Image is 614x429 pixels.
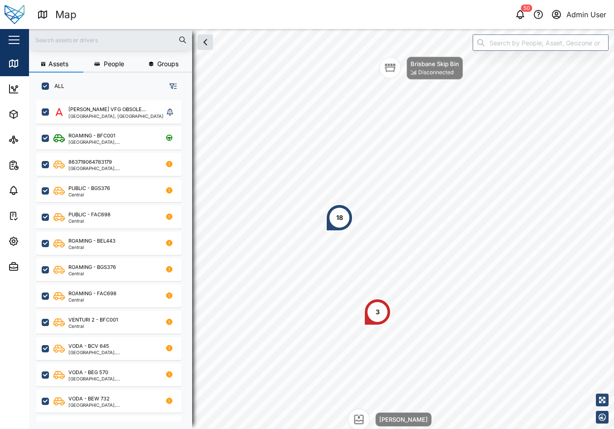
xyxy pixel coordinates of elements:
span: People [104,61,124,67]
div: Central [68,219,111,223]
div: [GEOGRAPHIC_DATA], [GEOGRAPHIC_DATA] [68,403,155,407]
div: Tasks [24,211,48,221]
div: VODA - BCV 645 [68,342,109,350]
div: Map marker [379,57,463,80]
div: 3 [376,307,380,317]
div: Admin User [566,9,606,20]
div: ROAMING - BFC001 [68,132,115,140]
div: Assets [24,109,52,119]
div: Map marker [326,204,353,231]
div: Disconnected [418,68,454,77]
div: PUBLIC - FAC698 [68,211,111,219]
div: Map marker [364,298,391,326]
div: [GEOGRAPHIC_DATA], [GEOGRAPHIC_DATA] [68,350,155,355]
div: [PERSON_NAME] VFG OBSOLE... [68,106,146,113]
div: Alarms [24,185,52,195]
div: Sites [24,135,45,145]
div: Brisbane Skip Bin [411,59,459,68]
div: [GEOGRAPHIC_DATA], [GEOGRAPHIC_DATA] [68,376,155,381]
div: Admin [24,262,50,272]
div: Central [68,192,110,197]
span: Groups [157,61,179,67]
div: PUBLIC - BGS376 [68,185,110,192]
div: Reports [24,160,54,170]
div: Dashboard [24,84,64,94]
div: ROAMING - BEL443 [68,237,116,245]
div: VENTURI 2 - BFC001 [68,316,118,324]
div: Central [68,271,116,276]
img: Main Logo [5,5,24,24]
div: Central [68,324,118,328]
span: Assets [48,61,68,67]
input: Search assets or drivers [34,33,187,47]
label: ALL [49,83,64,90]
canvas: Map [29,29,614,429]
div: 18 [336,213,343,223]
div: ROAMING - BGS376 [68,263,116,271]
div: Map [55,7,77,23]
div: Central [68,245,116,249]
div: ROAMING - FAC698 [68,290,116,297]
div: grid [36,97,192,422]
input: Search by People, Asset, Geozone or Place [473,34,609,51]
button: Admin User [550,8,607,21]
div: Central [68,297,116,302]
div: 863719064783179 [68,158,112,166]
div: VODA - BEG 570 [68,369,108,376]
div: [GEOGRAPHIC_DATA], [GEOGRAPHIC_DATA] [68,166,155,171]
div: [PERSON_NAME] [379,415,428,424]
div: [GEOGRAPHIC_DATA], [GEOGRAPHIC_DATA] [68,140,155,144]
div: [GEOGRAPHIC_DATA], [GEOGRAPHIC_DATA] [68,114,164,118]
div: VODA - BEW 732 [68,395,110,403]
div: 50 [521,5,532,12]
div: VODA - BFC 001 [68,421,107,429]
div: Settings [24,236,56,246]
div: Map [24,58,44,68]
